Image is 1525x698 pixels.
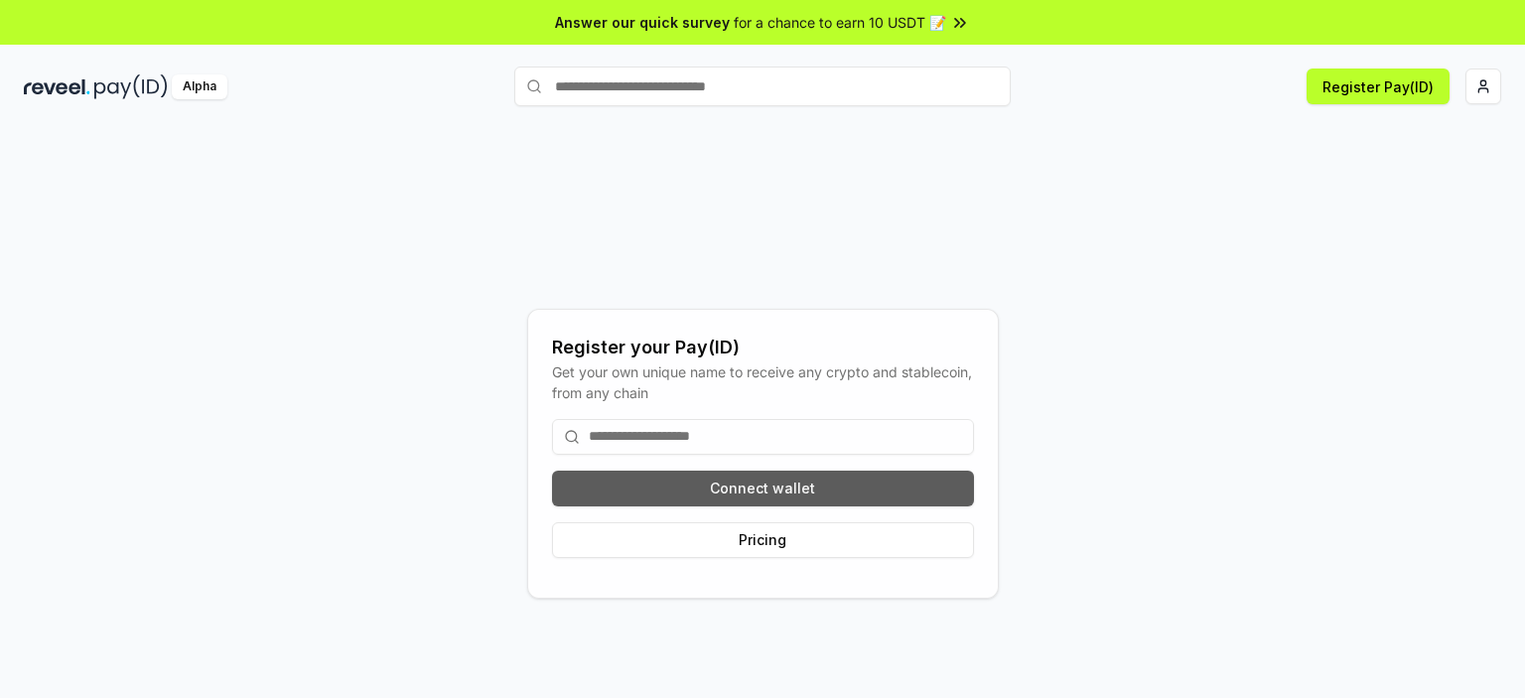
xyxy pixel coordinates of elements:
[552,471,974,506] button: Connect wallet
[555,12,730,33] span: Answer our quick survey
[552,334,974,361] div: Register your Pay(ID)
[1307,69,1450,104] button: Register Pay(ID)
[24,74,90,99] img: reveel_dark
[734,12,946,33] span: for a chance to earn 10 USDT 📝
[552,522,974,558] button: Pricing
[552,361,974,403] div: Get your own unique name to receive any crypto and stablecoin, from any chain
[94,74,168,99] img: pay_id
[172,74,227,99] div: Alpha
